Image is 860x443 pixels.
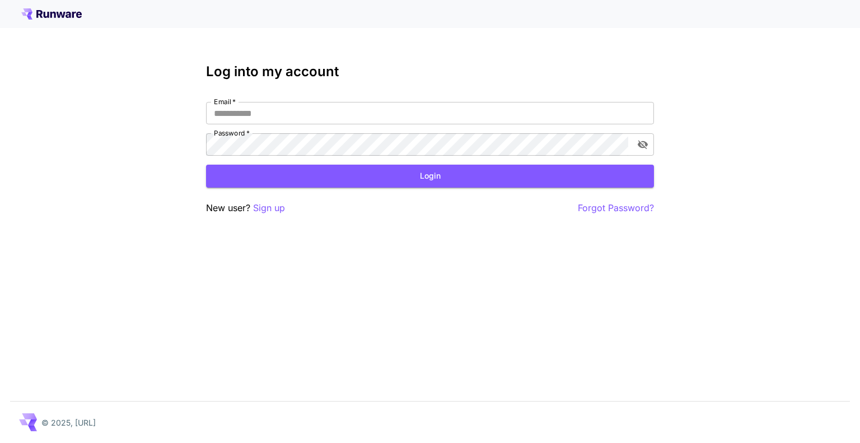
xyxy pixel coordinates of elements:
[633,134,653,155] button: toggle password visibility
[206,165,654,188] button: Login
[253,201,285,215] button: Sign up
[206,201,285,215] p: New user?
[214,128,250,138] label: Password
[206,64,654,80] h3: Log into my account
[41,417,96,428] p: © 2025, [URL]
[214,97,236,106] label: Email
[578,201,654,215] button: Forgot Password?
